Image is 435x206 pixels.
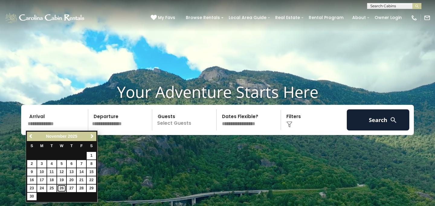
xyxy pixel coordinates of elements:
[27,168,37,176] a: 9
[390,116,397,124] img: search-regular-white.png
[47,160,56,168] a: 4
[57,176,66,184] a: 19
[87,168,96,176] a: 15
[424,14,430,21] img: mail-regular-white.png
[154,109,216,130] p: Select Guests
[27,193,37,200] a: 30
[183,13,223,22] a: Browse Rentals
[37,176,47,184] a: 17
[87,185,96,192] a: 29
[87,160,96,168] a: 8
[67,160,76,168] a: 6
[29,134,34,139] span: Previous
[57,185,66,192] a: 26
[67,185,76,192] a: 27
[40,144,43,148] span: Monday
[77,160,86,168] a: 7
[37,160,47,168] a: 3
[87,152,96,159] a: 1
[90,144,93,148] span: Saturday
[5,12,86,24] img: White-1-1-2.png
[60,144,63,148] span: Wednesday
[5,82,430,101] h1: Your Adventure Starts Here
[88,133,96,140] a: Next
[27,160,37,168] a: 2
[151,14,177,21] a: My Favs
[306,13,346,22] a: Rental Program
[27,133,35,140] a: Previous
[286,121,292,127] img: filter--v1.png
[80,144,83,148] span: Friday
[46,134,66,139] span: November
[67,176,76,184] a: 20
[31,144,33,148] span: Sunday
[349,13,369,22] a: About
[372,13,405,22] a: Owner Login
[27,176,37,184] a: 16
[37,185,47,192] a: 24
[68,134,77,139] span: 2025
[90,134,95,139] span: Next
[77,185,86,192] a: 28
[226,13,269,22] a: Local Area Guide
[37,168,47,176] a: 10
[67,168,76,176] a: 13
[87,176,96,184] a: 22
[57,160,66,168] a: 5
[27,185,37,192] a: 23
[411,14,417,21] img: phone-regular-white.png
[347,109,409,130] button: Search
[272,13,303,22] a: Real Estate
[77,176,86,184] a: 21
[47,168,56,176] a: 11
[57,168,66,176] a: 12
[50,144,53,148] span: Tuesday
[47,176,56,184] a: 18
[70,144,73,148] span: Thursday
[77,168,86,176] a: 14
[47,185,56,192] a: 25
[158,14,175,21] span: My Favs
